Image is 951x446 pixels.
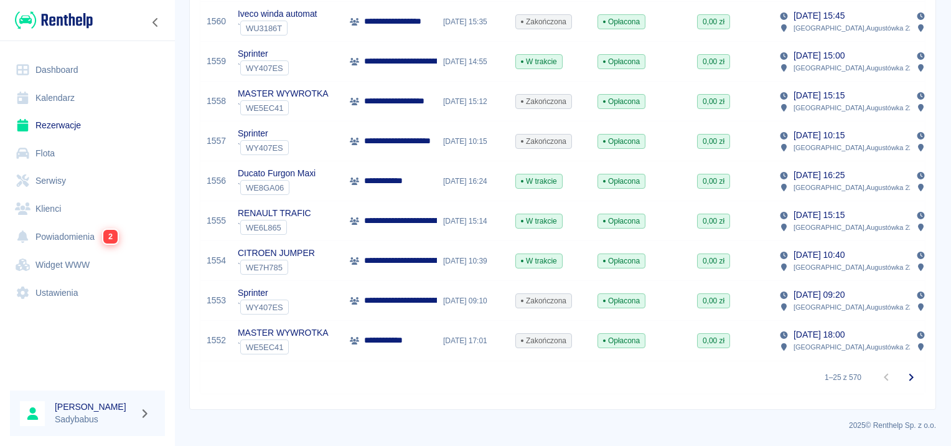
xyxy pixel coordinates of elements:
[241,223,286,232] span: WE6L865
[241,103,288,113] span: WE5EC41
[598,176,645,187] span: Opłacona
[238,287,289,300] p: Sprinter
[437,201,509,241] div: [DATE] 15:14
[794,62,917,74] p: [GEOGRAPHIC_DATA] , Augustówka 22A
[238,220,311,235] div: `
[794,328,845,341] p: [DATE] 18:00
[238,326,328,339] p: MASTER WYWROTKA
[437,281,509,321] div: [DATE] 09:10
[103,230,118,244] span: 2
[10,84,165,112] a: Kalendarz
[516,16,571,27] span: Zakończona
[598,56,645,67] span: Opłacona
[207,334,226,347] a: 1552
[207,294,226,307] a: 1553
[899,365,924,390] button: Przejdź do następnej strony
[698,295,729,306] span: 0,00 zł
[794,22,917,34] p: [GEOGRAPHIC_DATA] , Augustówka 22A
[698,216,729,227] span: 0,00 zł
[10,111,165,140] a: Rezerwacje
[598,335,645,346] span: Opłacona
[516,136,571,147] span: Zakończona
[598,96,645,107] span: Opłacona
[794,262,917,273] p: [GEOGRAPHIC_DATA] , Augustówka 22A
[794,288,845,301] p: [DATE] 09:20
[238,300,289,315] div: `
[241,24,287,33] span: WU3186T
[238,180,316,195] div: `
[15,10,93,31] img: Renthelp logo
[437,241,509,281] div: [DATE] 10:39
[794,222,917,233] p: [GEOGRAPHIC_DATA] , Augustówka 22A
[10,195,165,223] a: Klienci
[598,255,645,267] span: Opłacona
[207,15,226,28] a: 1560
[698,136,729,147] span: 0,00 zł
[207,174,226,187] a: 1556
[238,207,311,220] p: RENAULT TRAFIC
[516,216,562,227] span: W trakcie
[238,140,289,155] div: `
[238,21,317,36] div: `
[238,260,315,275] div: `
[516,255,562,267] span: W trakcie
[207,254,226,267] a: 1554
[241,263,288,272] span: WE7H785
[794,301,917,313] p: [GEOGRAPHIC_DATA] , Augustówka 22A
[10,251,165,279] a: Widget WWW
[238,87,328,100] p: MASTER WYWROTKA
[437,321,509,361] div: [DATE] 17:01
[794,209,845,222] p: [DATE] 15:15
[241,143,288,153] span: WY407ES
[437,161,509,201] div: [DATE] 16:24
[10,167,165,195] a: Serwisy
[598,16,645,27] span: Opłacona
[598,136,645,147] span: Opłacona
[207,95,226,108] a: 1558
[10,140,165,168] a: Flota
[10,279,165,307] a: Ustawienia
[437,82,509,121] div: [DATE] 15:12
[794,341,917,353] p: [GEOGRAPHIC_DATA] , Augustówka 22A
[698,56,729,67] span: 0,00 zł
[698,16,729,27] span: 0,00 zł
[794,49,845,62] p: [DATE] 15:00
[238,47,289,60] p: Sprinter
[238,60,289,75] div: `
[794,89,845,102] p: [DATE] 15:15
[598,216,645,227] span: Opłacona
[238,7,317,21] p: Iveco winda automat
[437,2,509,42] div: [DATE] 15:35
[241,183,289,192] span: WE8GA06
[241,64,288,73] span: WY407ES
[241,343,288,352] span: WE5EC41
[10,10,93,31] a: Renthelp logo
[207,135,226,148] a: 1557
[55,413,134,426] p: Sadybabus
[207,214,226,227] a: 1555
[516,96,571,107] span: Zakończona
[238,339,328,354] div: `
[10,222,165,251] a: Powiadomienia2
[698,335,729,346] span: 0,00 zł
[437,42,509,82] div: [DATE] 14:55
[794,169,845,182] p: [DATE] 16:25
[794,129,845,142] p: [DATE] 10:15
[189,420,936,431] p: 2025 © Renthelp Sp. z o.o.
[794,182,917,193] p: [GEOGRAPHIC_DATA] , Augustówka 22A
[238,247,315,260] p: CITROEN JUMPER
[516,335,571,346] span: Zakończona
[698,176,729,187] span: 0,00 zł
[516,176,562,187] span: W trakcie
[794,9,845,22] p: [DATE] 15:45
[238,100,328,115] div: `
[241,303,288,312] span: WY407ES
[794,102,917,113] p: [GEOGRAPHIC_DATA] , Augustówka 22A
[516,56,562,67] span: W trakcie
[238,167,316,180] p: Ducato Furgon Maxi
[794,142,917,153] p: [GEOGRAPHIC_DATA] , Augustówka 22A
[794,249,845,262] p: [DATE] 10:40
[55,401,134,413] h6: [PERSON_NAME]
[598,295,645,306] span: Opłacona
[825,372,861,383] p: 1–25 z 570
